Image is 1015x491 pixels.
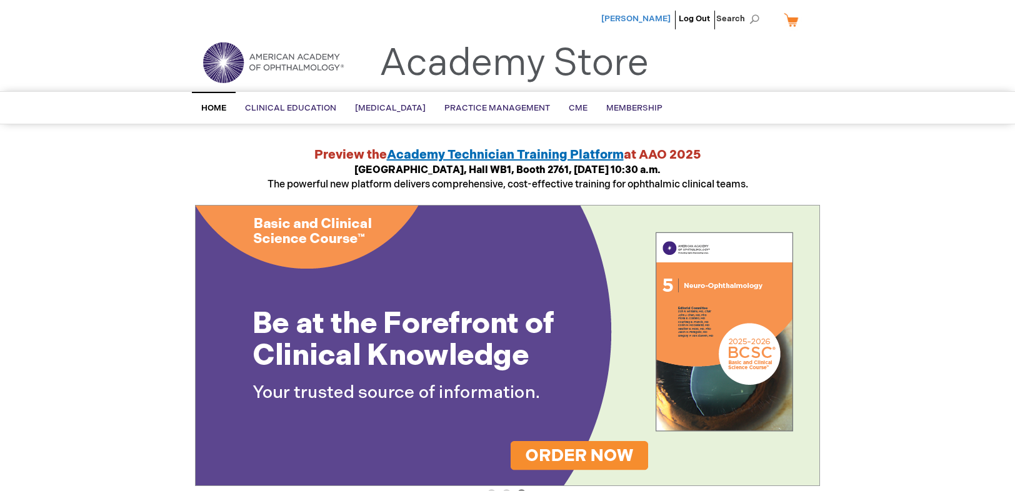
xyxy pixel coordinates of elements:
[355,103,426,113] span: [MEDICAL_DATA]
[679,14,710,24] a: Log Out
[314,147,701,162] strong: Preview the at AAO 2025
[354,164,661,176] strong: [GEOGRAPHIC_DATA], Hall WB1, Booth 2761, [DATE] 10:30 a.m.
[716,6,764,31] span: Search
[387,147,624,162] a: Academy Technician Training Platform
[606,103,662,113] span: Membership
[601,14,671,24] a: [PERSON_NAME]
[267,164,748,191] span: The powerful new platform delivers comprehensive, cost-effective training for ophthalmic clinical...
[201,103,226,113] span: Home
[245,103,336,113] span: Clinical Education
[444,103,550,113] span: Practice Management
[569,103,587,113] span: CME
[379,41,649,86] a: Academy Store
